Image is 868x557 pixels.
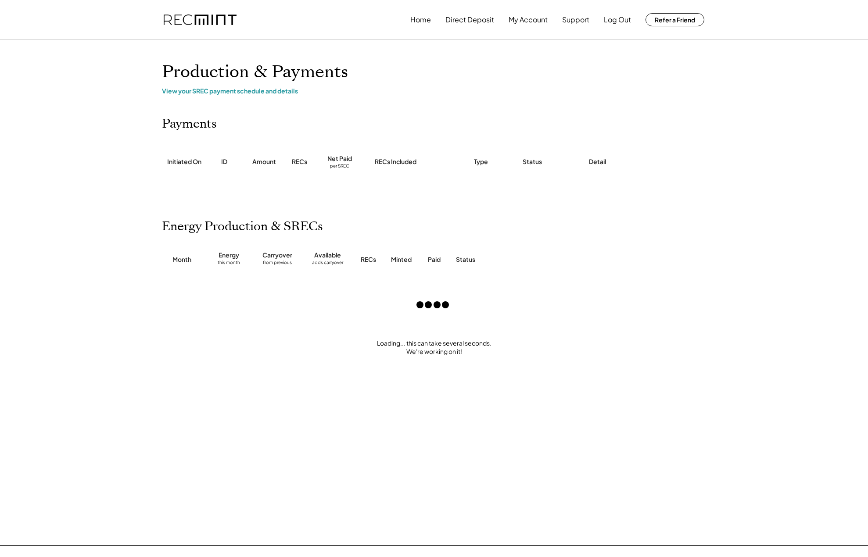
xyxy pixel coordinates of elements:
div: this month [218,260,240,268]
div: Carryover [262,251,292,260]
div: RECs [361,255,376,264]
div: RECs [292,157,307,166]
button: Log Out [604,11,631,29]
div: View your SREC payment schedule and details [162,87,706,95]
div: Minted [391,255,412,264]
div: Amount [252,157,276,166]
div: per SREC [330,163,349,170]
button: My Account [509,11,548,29]
div: Status [523,157,542,166]
div: Paid [428,255,441,264]
div: Detail [589,157,606,166]
h2: Payments [162,117,217,132]
div: Loading... this can take several seconds. We're working on it! [153,339,715,356]
h1: Production & Payments [162,62,706,82]
button: Direct Deposit [445,11,494,29]
div: Month [172,255,191,264]
img: recmint-logotype%403x.png [164,14,237,25]
button: Refer a Friend [646,13,704,26]
h2: Energy Production & SRECs [162,219,323,234]
div: RECs Included [375,157,416,166]
div: Energy [219,251,239,260]
div: Type [474,157,488,166]
div: Net Paid [327,154,352,163]
button: Support [562,11,589,29]
button: Home [410,11,431,29]
div: ID [221,157,227,166]
div: Status [456,255,605,264]
div: adds carryover [312,260,343,268]
div: from previous [263,260,292,268]
div: Available [314,251,341,260]
div: Initiated On [167,157,201,166]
